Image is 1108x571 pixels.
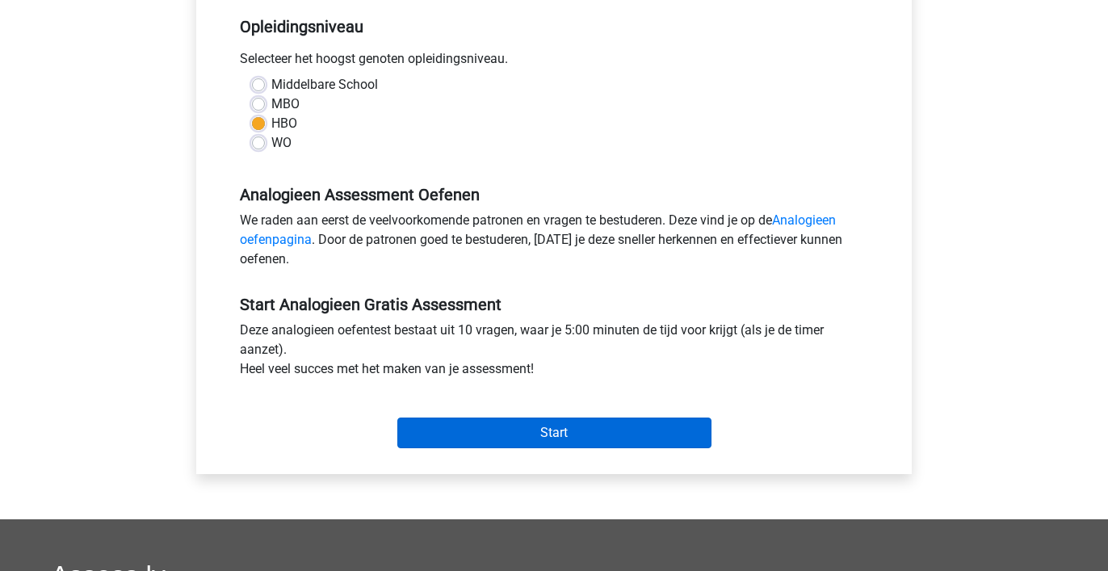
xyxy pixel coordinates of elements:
[271,114,297,133] label: HBO
[271,133,292,153] label: WO
[240,295,868,314] h5: Start Analogieen Gratis Assessment
[271,75,378,94] label: Middelbare School
[397,418,711,448] input: Start
[271,94,300,114] label: MBO
[228,321,880,385] div: Deze analogieen oefentest bestaat uit 10 vragen, waar je 5:00 minuten de tijd voor krijgt (als je...
[240,10,868,43] h5: Opleidingsniveau
[228,211,880,275] div: We raden aan eerst de veelvoorkomende patronen en vragen te bestuderen. Deze vind je op de . Door...
[240,185,868,204] h5: Analogieen Assessment Oefenen
[228,49,880,75] div: Selecteer het hoogst genoten opleidingsniveau.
